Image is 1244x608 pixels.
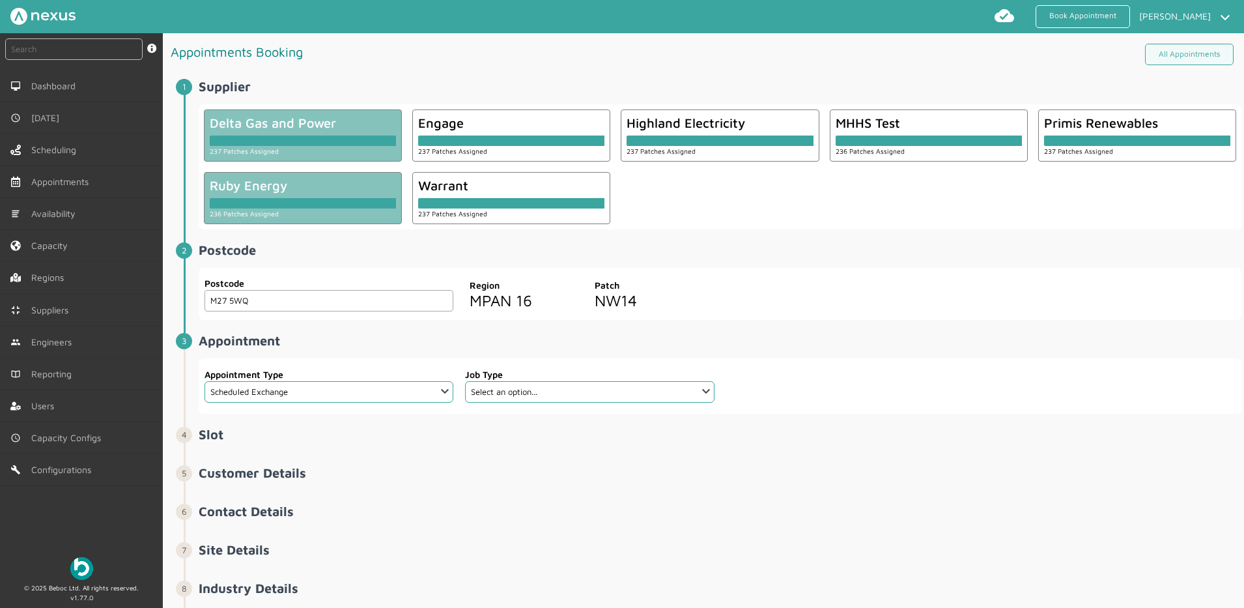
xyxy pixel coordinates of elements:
[10,209,21,219] img: md-list.svg
[205,368,453,381] label: Appointment Type
[31,113,64,123] span: [DATE]
[10,305,21,315] img: md-contract.svg
[10,8,76,25] img: Nexus
[31,465,96,475] span: Configurations
[10,433,21,443] img: md-time.svg
[10,465,21,475] img: md-build.svg
[5,38,143,60] input: Search by: Ref, PostCode, MPAN, MPRN, Account, Customer
[31,209,81,219] span: Availability
[199,581,1241,596] h2: Industry Details
[199,333,1241,348] h2: Appointment ️️️
[199,504,1241,519] h2: Contact Details
[31,401,59,411] span: Users
[210,115,396,130] div: Delta Gas and Power
[199,242,1241,257] h2: Postcode ️️️
[470,291,532,310] span: MPAN 16
[418,147,487,155] small: 237 Patches Assigned
[31,337,77,347] span: Engineers
[199,465,1241,480] h2: Customer Details ️️️
[465,368,714,381] label: Job Type
[10,401,21,411] img: user-left-menu.svg
[994,5,1015,26] img: md-cloud-done.svg
[31,433,106,443] span: Capacity Configs
[595,291,637,310] span: NW14
[1036,5,1130,28] a: Book Appointment
[31,81,81,91] span: Dashboard
[199,427,1241,442] h2: Slot ️️️
[836,147,905,155] small: 236 Patches Assigned
[470,278,584,292] label: Region
[31,240,73,251] span: Capacity
[627,147,696,155] small: 237 Patches Assigned
[210,178,396,193] div: Ruby Energy
[199,79,1241,94] h2: Supplier ️️️
[205,276,453,290] label: Postcode
[10,145,21,155] img: scheduling-left-menu.svg
[199,542,1241,557] h2: Site Details
[210,210,279,218] small: 236 Patches Assigned
[418,115,604,130] div: Engage
[10,369,21,379] img: md-book.svg
[418,210,487,218] small: 237 Patches Assigned
[627,115,813,130] div: Highland Electricity
[31,369,77,379] span: Reporting
[10,81,21,91] img: md-desktop.svg
[1145,44,1234,65] a: All Appointments
[31,177,94,187] span: Appointments
[210,147,279,155] small: 237 Patches Assigned
[10,240,21,251] img: capacity-left-menu.svg
[10,337,21,347] img: md-people.svg
[836,115,1022,130] div: MHHS Test
[10,113,21,123] img: md-time.svg
[1044,115,1230,130] div: Primis Renewables
[31,305,74,315] span: Suppliers
[31,145,81,155] span: Scheduling
[1044,147,1113,155] small: 237 Patches Assigned
[70,557,93,580] img: Beboc Logo
[10,272,21,283] img: regions.left-menu.svg
[595,278,709,292] label: Patch
[31,272,69,283] span: Regions
[418,178,604,193] div: Warrant
[171,38,706,65] h1: Appointments Booking
[10,177,21,187] img: appointments-left-menu.svg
